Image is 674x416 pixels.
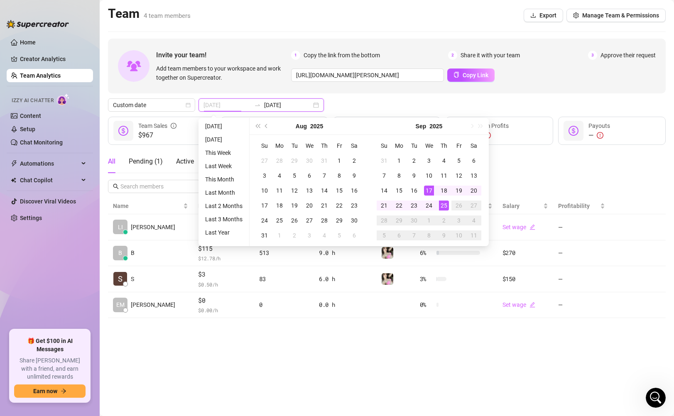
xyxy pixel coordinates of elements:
button: Choose a year [310,118,323,135]
td: 2025-09-08 [392,168,407,183]
div: 16 [409,186,419,196]
div: Ella says… [7,108,159,127]
div: 4 [319,230,329,240]
th: Tu [407,138,422,153]
td: 2025-07-28 [272,153,287,168]
div: All [108,157,115,166]
a: Content [20,113,41,119]
span: exclamation-circle [597,132,603,139]
div: 31 [319,156,329,166]
img: logo-BBDzfeDw.svg [7,20,69,28]
td: 2025-10-08 [422,228,436,243]
div: 21 [319,201,329,210]
li: [DATE] [202,121,246,131]
div: 25 [275,215,284,225]
div: 10 [454,230,464,240]
th: Su [377,138,392,153]
td: 2025-08-23 [347,198,362,213]
td: 2025-08-21 [317,198,332,213]
div: 17 [260,201,270,210]
td: 2025-08-13 [302,183,317,198]
div: 27 [469,201,479,210]
td: 2025-08-07 [317,168,332,183]
td: 2025-09-13 [466,168,481,183]
div: 29 [289,156,299,166]
td: 2025-10-02 [436,213,451,228]
div: 18 [439,186,449,196]
div: Close [146,3,161,18]
td: 2025-10-06 [392,228,407,243]
div: 5 [454,156,464,166]
div: 28 [379,215,389,225]
th: Th [436,138,451,153]
td: 2025-08-31 [377,153,392,168]
span: Team Profits [476,122,509,129]
span: Private Sales [198,203,233,209]
span: search [113,184,119,189]
button: Choose a year [429,118,442,135]
span: Chat Copilot [20,174,79,187]
div: 26 [454,201,464,210]
div: Team Sales [138,121,176,130]
div: 8 [394,171,404,181]
th: Tu [287,138,302,153]
div: 6 [349,230,359,240]
li: Last 3 Months [202,214,246,224]
div: 19 [454,186,464,196]
td: 2025-10-04 [466,213,481,228]
span: 4 team members [144,12,191,20]
span: Invite your team! [156,50,291,60]
button: Start recording [53,272,59,279]
td: 2025-09-06 [347,228,362,243]
div: 4 [275,171,284,181]
td: 2025-10-10 [451,228,466,243]
td: 2025-08-11 [272,183,287,198]
button: Last year (Control + left) [253,118,262,135]
td: 2025-09-19 [451,183,466,198]
div: 26 [289,215,299,225]
div: 30 [304,156,314,166]
td: 2025-09-24 [422,198,436,213]
span: Manage Team & Permissions [582,12,659,19]
td: 2025-10-07 [407,228,422,243]
td: 2025-09-21 [377,198,392,213]
div: 6 [394,230,404,240]
td: 2025-08-22 [332,198,347,213]
div: 2 [439,215,449,225]
td: 2025-09-07 [377,168,392,183]
div: 10 [424,171,434,181]
button: Choose a month [416,118,426,135]
div: 20 [304,201,314,210]
div: 5 [334,230,344,240]
td: 2025-08-16 [347,183,362,198]
span: Izzy AI Chatter [12,97,54,105]
div: 11 [469,230,479,240]
div: 6 [469,156,479,166]
div: 14 [379,186,389,196]
div: 19 [289,201,299,210]
td: 2025-09-18 [436,183,451,198]
td: 2025-08-03 [257,168,272,183]
a: Setup [20,126,35,132]
td: 2025-08-24 [257,213,272,228]
div: 14 [319,186,329,196]
div: 12 [289,186,299,196]
li: Last 2 Months [202,201,246,211]
td: 2025-09-04 [317,228,332,243]
th: Su [257,138,272,153]
td: 2025-09-02 [287,228,302,243]
div: — [476,130,509,140]
span: 1 [291,51,300,60]
td: 2025-08-19 [287,198,302,213]
a: Creator Analytics [20,52,86,66]
td: 2025-07-31 [317,153,332,168]
td: 2025-08-20 [302,198,317,213]
div: what it used to look like [35,4,159,101]
td: 2025-07-30 [302,153,317,168]
li: [DATE] [202,135,246,144]
div: 8 [424,230,434,240]
div: 7 [379,171,389,181]
button: Copy Link [447,69,495,82]
th: Name [108,198,193,214]
span: $ 113.20 /h [198,228,249,237]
